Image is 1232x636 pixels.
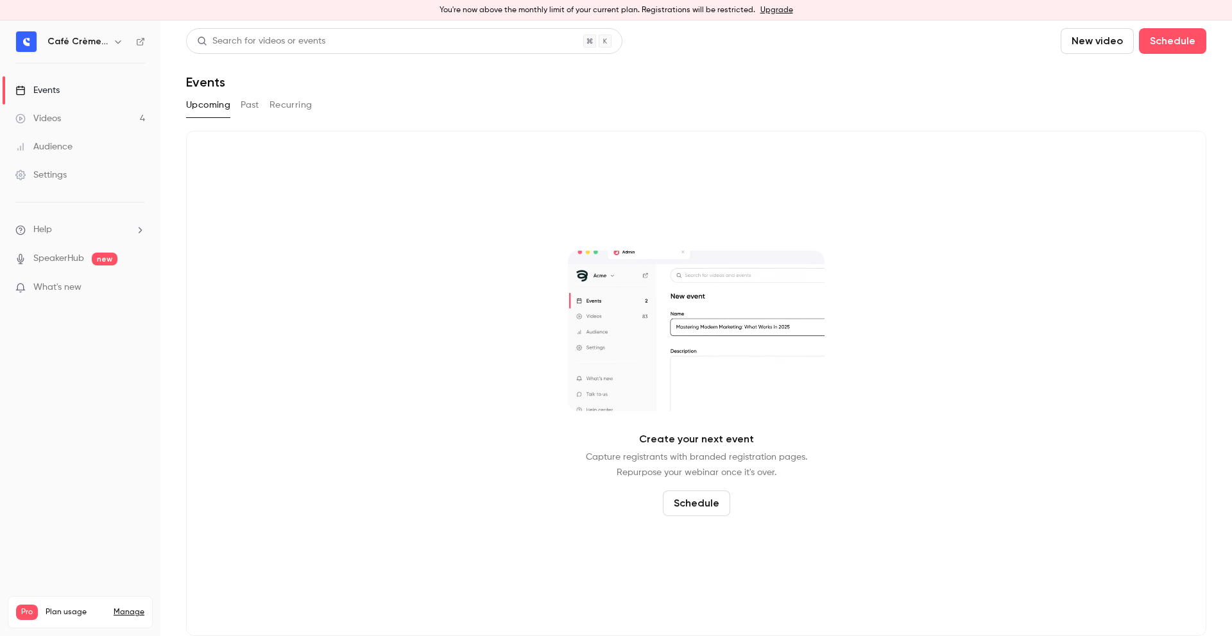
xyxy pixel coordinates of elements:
[47,35,108,48] h6: Café Crème Club
[1061,28,1134,54] button: New video
[639,431,754,447] p: Create your next event
[15,223,145,237] li: help-dropdown-opener
[16,31,37,52] img: Café Crème Club
[1139,28,1206,54] button: Schedule
[15,112,61,125] div: Videos
[15,140,73,153] div: Audience
[663,490,730,516] button: Schedule
[15,169,67,181] div: Settings
[186,95,230,115] button: Upcoming
[33,281,81,294] span: What's new
[16,605,38,620] span: Pro
[92,253,117,265] span: new
[46,607,106,617] span: Plan usage
[15,84,60,97] div: Events
[760,5,793,15] a: Upgrade
[33,252,84,265] a: SpeakerHub
[114,607,144,617] a: Manage
[269,95,312,115] button: Recurring
[241,95,259,115] button: Past
[197,35,325,48] div: Search for videos or events
[33,223,52,237] span: Help
[186,74,225,90] h1: Events
[586,449,807,480] p: Capture registrants with branded registration pages. Repurpose your webinar once it's over.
